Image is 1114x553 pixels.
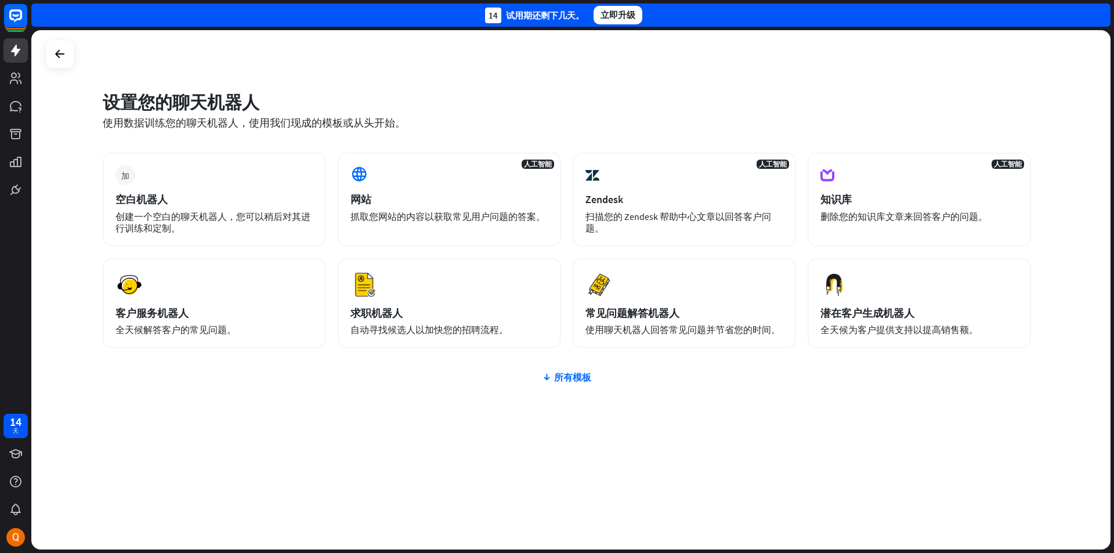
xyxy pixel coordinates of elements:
font: 空白机器人 [115,193,168,206]
font: 知识库 [820,193,852,206]
font: 删除您的知识库文章来回答客户的问题。 [820,211,988,222]
font: 全天候为客户提供支持以提高销售额。 [820,324,978,335]
a: 14 天 [3,414,28,438]
font: 全天候解答客户的常见问题。 [115,324,236,335]
font: 常见问题解答机器人 [585,306,679,320]
font: 客户服务机器人 [115,306,189,320]
font: 扫描您的 Zendesk 帮助中心文章以回答客户问题。 [585,211,771,234]
font: 潜在客户生成机器人 [820,306,914,320]
font: 人工智能 [524,160,552,168]
font: 设置您的聊天机器人 [103,91,259,113]
font: 使用数据训练您的聊天机器人，使用我们现成的模板或从头开始。 [103,116,406,129]
font: 天 [13,427,19,435]
font: 抓取您网站的内容以获取常见用户问题的答案。 [350,211,545,222]
font: 自动寻找候选人以加快您的招聘流程。 [350,324,508,335]
font: 求职机器人 [350,306,403,320]
font: 14 [489,10,498,21]
font: 加 [121,171,129,179]
font: 创建一个空白的聊天机器人，您可以稍后对其进行训练和定制。 [115,211,310,234]
font: 使用聊天机器人回答常见问题并节省您的时间。 [585,324,780,335]
font: Zendesk [585,193,623,206]
font: 网站 [350,193,371,206]
font: 人工智能 [994,160,1022,168]
font: 14 [10,414,21,429]
font: 所有模板 [554,371,591,383]
font: 立即升级 [601,9,635,20]
font: 人工智能 [759,160,787,168]
font: 试用期还剩下几天。 [506,10,584,21]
